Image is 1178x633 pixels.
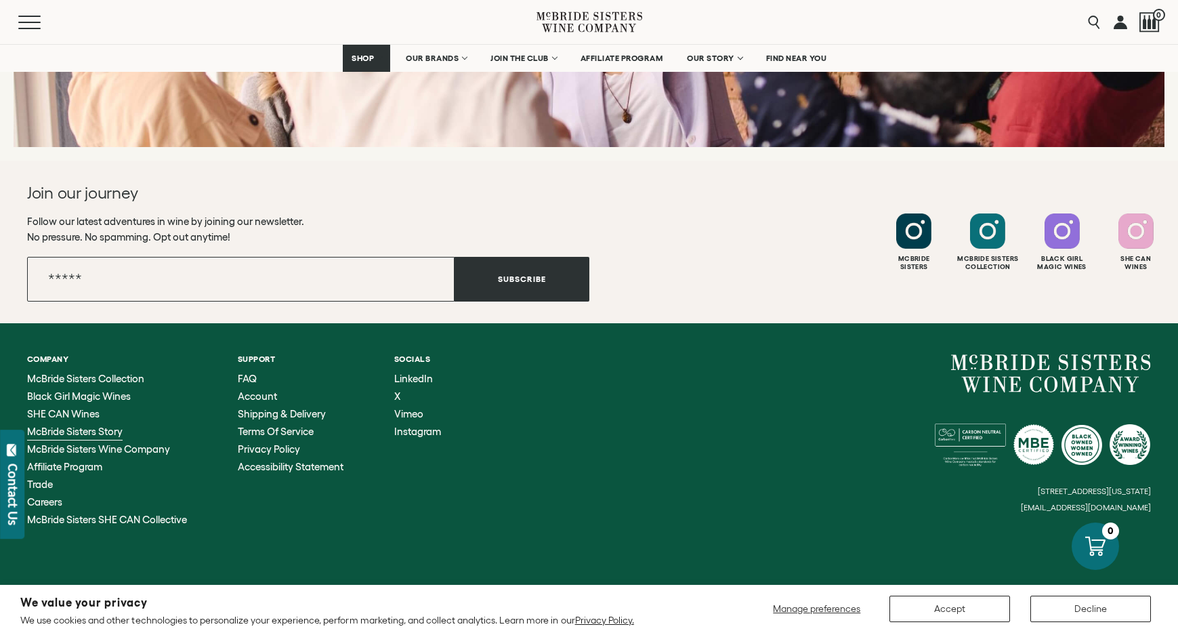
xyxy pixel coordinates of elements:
[27,479,187,490] a: Trade
[27,443,170,455] span: McBride Sisters Wine Company
[18,16,67,29] button: Mobile Menu Trigger
[27,426,123,437] span: McBride Sisters Story
[394,409,441,420] a: Vimeo
[352,54,375,63] span: SHOP
[394,373,441,384] a: LinkedIn
[482,45,565,72] a: JOIN THE CLUB
[27,426,187,437] a: McBride Sisters Story
[394,390,400,402] span: X
[27,496,62,508] span: Careers
[455,257,589,302] button: Subscribe
[27,213,589,245] p: Follow our latest adventures in wine by joining our newsletter. No pressure. No spamming. Opt out...
[27,514,187,525] span: McBride Sisters SHE CAN Collective
[27,408,100,420] span: SHE CAN Wines
[1101,213,1171,271] a: Follow SHE CAN Wines on Instagram She CanWines
[394,391,441,402] a: X
[27,182,533,204] h2: Join our journey
[1153,9,1165,21] span: 0
[397,45,475,72] a: OUR BRANDS
[394,373,433,384] span: LinkedIn
[238,462,343,472] a: Accessibility Statement
[757,45,836,72] a: FIND NEAR YOU
[27,391,187,402] a: Black Girl Magic Wines
[1021,503,1151,512] small: [EMAIL_ADDRESS][DOMAIN_NAME]
[951,354,1151,392] a: McBride Sisters Wine Company
[27,478,53,490] span: Trade
[952,213,1023,271] a: Follow McBride Sisters Collection on Instagram Mcbride SistersCollection
[572,45,672,72] a: AFFILIATE PROGRAM
[687,54,734,63] span: OUR STORY
[1027,255,1097,271] div: Black Girl Magic Wines
[581,54,663,63] span: AFFILIATE PROGRAM
[238,373,257,384] span: FAQ
[27,409,187,420] a: SHE CAN Wines
[575,615,634,626] a: Privacy Policy.
[394,408,423,420] span: Vimeo
[1027,213,1097,271] a: Follow Black Girl Magic Wines on Instagram Black GirlMagic Wines
[406,54,459,63] span: OUR BRANDS
[952,255,1023,271] div: Mcbride Sisters Collection
[20,614,634,626] p: We use cookies and other technologies to personalize your experience, perform marketing, and coll...
[27,373,144,384] span: McBride Sisters Collection
[27,514,187,525] a: McBride Sisters SHE CAN Collective
[27,461,102,472] span: Affiliate Program
[238,408,326,420] span: Shipping & Delivery
[394,426,441,437] span: Instagram
[20,597,634,609] h2: We value your privacy
[27,462,187,472] a: Affiliate Program
[238,390,277,402] span: Account
[889,596,1010,622] button: Accept
[27,373,187,384] a: McBride Sisters Collection
[238,391,343,402] a: Account
[879,213,949,271] a: Follow McBride Sisters on Instagram McbrideSisters
[1102,523,1119,539] div: 0
[678,45,751,72] a: OUR STORY
[879,255,949,271] div: Mcbride Sisters
[238,426,314,437] span: Terms of Service
[6,464,20,525] div: Contact Us
[27,390,131,402] span: Black Girl Magic Wines
[343,45,390,72] a: SHOP
[765,596,869,622] button: Manage preferences
[27,497,187,508] a: Careers
[238,373,343,384] a: FAQ
[238,444,343,455] a: Privacy Policy
[238,426,343,437] a: Terms of Service
[27,257,455,302] input: Email
[1101,255,1171,271] div: She Can Wines
[1038,487,1151,495] small: [STREET_ADDRESS][US_STATE]
[1030,596,1151,622] button: Decline
[238,443,300,455] span: Privacy Policy
[394,426,441,437] a: Instagram
[766,54,827,63] span: FIND NEAR YOU
[490,54,549,63] span: JOIN THE CLUB
[238,409,343,420] a: Shipping & Delivery
[27,444,187,455] a: McBride Sisters Wine Company
[773,603,860,614] span: Manage preferences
